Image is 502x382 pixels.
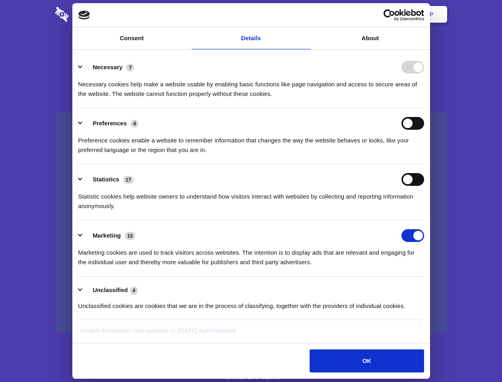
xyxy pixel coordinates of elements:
div: Necessary cookies help make a website usable by enabling basic functions like page navigation and... [78,74,424,99]
button: Preferences (4) [78,117,143,130]
div: Preference cookies enable a website to remember information that changes the way the website beha... [78,130,424,155]
iframe: Drift Widget Chat Controller [462,342,492,372]
img: logo [78,11,90,19]
label: Statistics [93,176,119,183]
div: Unclassified cookies are cookies that we are in the process of classifying, together with the pro... [78,295,424,311]
button: Unclassified (4) [78,285,143,295]
a: Consent [72,27,192,49]
div: Cookie declaration last updated on [DATE] by [74,326,428,341]
a: Login [361,2,395,27]
a: Details [192,27,311,49]
h4: Auto-redaction of sensitive data, encrypted data sharing and self-destructing private chats. Shar... [55,72,447,99]
a: Usercentrics Cookiebot - opens in a new window [355,9,424,21]
button: OK [310,349,424,372]
label: Preferences [93,120,127,127]
button: Statistics (17) [78,173,139,186]
span: 4 [130,286,138,294]
a: Contact [322,2,359,27]
h1: Eliminate Slack Data Loss. [55,36,447,64]
label: Marketing [93,232,121,239]
a: About [311,27,430,49]
a: Pricing [233,2,268,27]
a: Cookiebot [206,327,236,334]
button: Necessary (7) [78,61,139,74]
span: 13 [125,232,135,240]
button: Marketing (13) [78,229,140,242]
div: Statistic cookies help website owners to understand how visitors interact with websites by collec... [78,186,424,211]
img: logo-wordmark-white-trans-d4663122ce5f474addd5e946df7df03e33cb6a1c49d2221995e7729f52c070b2.svg [55,7,123,22]
span: 17 [123,176,134,184]
div: Marketing cookies are used to track visitors across websites. The intention is to display ads tha... [78,242,424,267]
a: Wistia video thumbnail [55,112,447,333]
label: Necessary [93,64,122,70]
span: 4 [131,120,138,128]
span: 7 [126,64,134,72]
